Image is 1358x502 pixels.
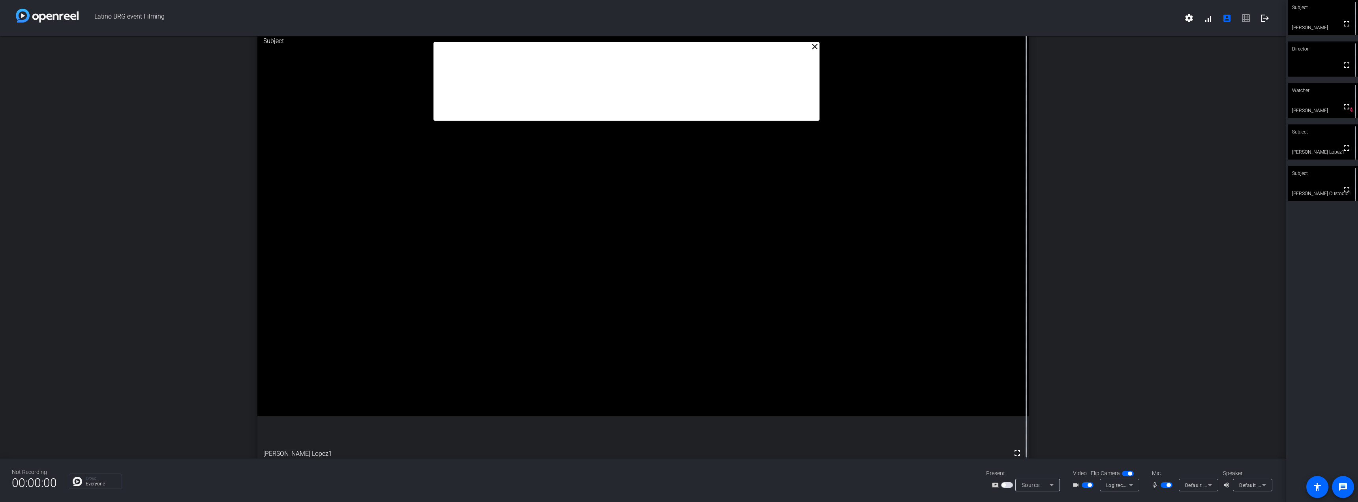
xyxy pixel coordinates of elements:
[810,42,820,51] mat-icon: close
[12,468,57,476] div: Not Recording
[1288,83,1358,98] div: Watcher
[1073,469,1087,478] span: Video
[79,9,1180,28] span: Latino BRG event Filming
[992,480,1001,490] mat-icon: screen_share_outline
[1072,480,1082,490] mat-icon: videocam_outline
[1022,482,1040,488] span: Source
[1342,143,1351,153] mat-icon: fullscreen
[1313,482,1322,492] mat-icon: accessibility
[16,9,79,23] img: white-gradient.svg
[1223,480,1232,490] mat-icon: volume_up
[1184,13,1194,23] mat-icon: settings
[1091,469,1120,478] span: Flip Camera
[1260,13,1270,23] mat-icon: logout
[86,481,118,486] p: Everyone
[86,476,118,480] p: Group
[1288,124,1358,139] div: Subject
[1223,469,1270,478] div: Speaker
[986,469,1065,478] div: Present
[1342,185,1351,194] mat-icon: fullscreen
[1338,482,1348,492] mat-icon: message
[12,473,57,493] span: 00:00:00
[1342,102,1351,111] mat-icon: fullscreen
[1144,469,1223,478] div: Mic
[1288,166,1358,181] div: Subject
[1106,482,1168,488] span: Logitech BRIO (046d:085e)
[1288,41,1358,56] div: Director
[1151,480,1161,490] mat-icon: mic_none
[1342,60,1351,70] mat-icon: fullscreen
[1342,19,1351,28] mat-icon: fullscreen
[1013,448,1022,458] mat-icon: fullscreen
[257,30,1029,52] div: Subject
[1199,9,1217,28] button: signal_cellular_alt
[1185,482,1300,488] span: Default - Microphone (Logitech BRIO) (046d:085e)
[73,477,82,486] img: Chat Icon
[1222,13,1232,23] mat-icon: account_box
[1239,482,1324,488] span: Default - Speakers (Realtek(R) Audio)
